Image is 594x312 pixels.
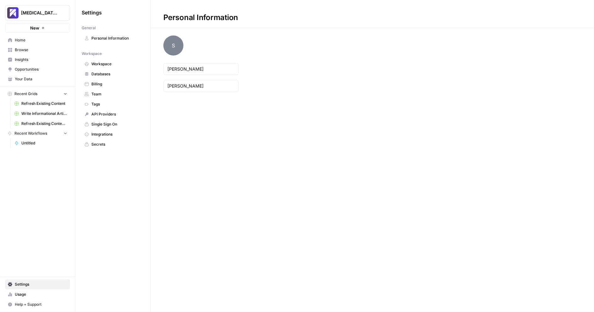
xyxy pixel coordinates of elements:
[82,99,144,109] a: Tags
[5,289,70,299] a: Usage
[5,23,70,33] button: New
[163,35,183,56] span: S
[7,7,19,19] img: Overjet - Test Logo
[5,299,70,309] button: Help + Support
[91,71,141,77] span: Databases
[82,69,144,79] a: Databases
[5,129,70,138] button: Recent Workflows
[5,55,70,65] a: Insights
[12,109,70,119] a: Write Informational Article
[82,89,144,99] a: Team
[15,292,67,297] span: Usage
[151,13,251,23] div: Personal Information
[5,89,70,99] button: Recent Grids
[91,101,141,107] span: Tags
[5,35,70,45] a: Home
[5,279,70,289] a: Settings
[21,101,67,106] span: Refresh Existing Content
[15,282,67,287] span: Settings
[21,140,67,146] span: Untitled
[14,131,47,136] span: Recent Workflows
[15,37,67,43] span: Home
[82,109,144,119] a: API Providers
[82,25,96,31] span: General
[5,64,70,74] a: Opportunities
[91,132,141,137] span: Integrations
[91,91,141,97] span: Team
[91,81,141,87] span: Billing
[5,5,70,21] button: Workspace: Overjet - Test
[82,129,144,139] a: Integrations
[30,25,39,31] span: New
[91,142,141,147] span: Secrets
[12,119,70,129] a: Refresh Existing Content - Test 2
[82,33,144,43] a: Personal Information
[21,121,67,126] span: Refresh Existing Content - Test 2
[15,67,67,72] span: Opportunities
[82,59,144,69] a: Workspace
[91,35,141,41] span: Personal Information
[82,119,144,129] a: Single Sign On
[15,57,67,62] span: Insights
[5,74,70,84] a: Your Data
[21,10,59,16] span: [MEDICAL_DATA] - Test
[82,9,102,16] span: Settings
[12,138,70,148] a: Untitled
[21,111,67,116] span: Write Informational Article
[82,139,144,149] a: Secrets
[91,121,141,127] span: Single Sign On
[15,47,67,53] span: Browse
[82,51,102,56] span: Workspace
[91,61,141,67] span: Workspace
[5,45,70,55] a: Browse
[14,91,37,97] span: Recent Grids
[15,302,67,307] span: Help + Support
[15,76,67,82] span: Your Data
[12,99,70,109] a: Refresh Existing Content
[91,111,141,117] span: API Providers
[82,79,144,89] a: Billing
